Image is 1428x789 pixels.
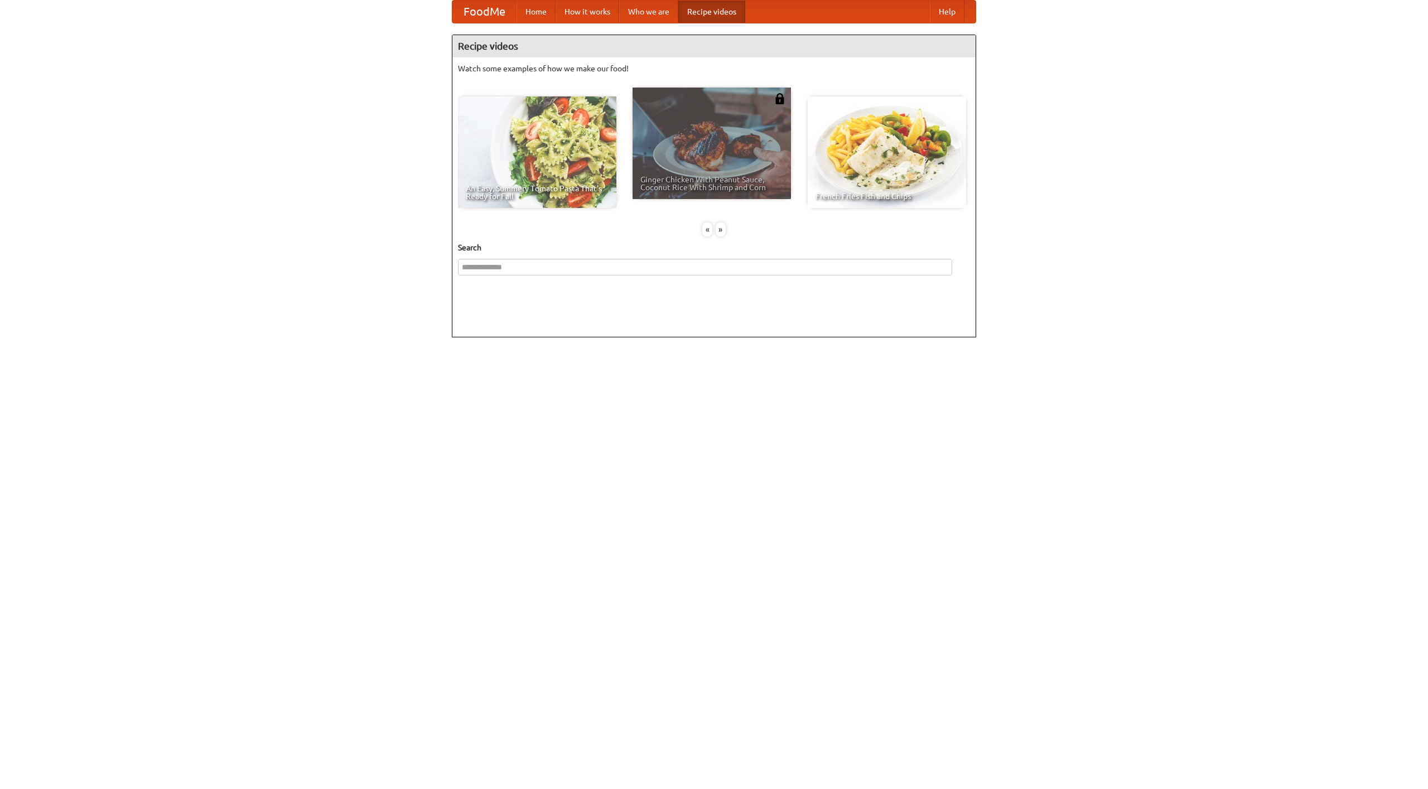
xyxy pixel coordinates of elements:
[517,1,556,23] a: Home
[466,185,609,200] span: An Easy, Summery Tomato Pasta That's Ready for Fall
[702,222,712,236] div: «
[930,1,964,23] a: Help
[716,222,726,236] div: »
[774,93,785,104] img: 483408.png
[808,96,966,208] a: French Fries Fish and Chips
[816,192,958,200] span: French Fries Fish and Chips
[619,1,678,23] a: Who we are
[556,1,619,23] a: How it works
[452,1,517,23] a: FoodMe
[458,96,616,208] a: An Easy, Summery Tomato Pasta That's Ready for Fall
[458,63,970,74] p: Watch some examples of how we make our food!
[452,35,976,57] h4: Recipe videos
[678,1,745,23] a: Recipe videos
[458,242,970,253] h5: Search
